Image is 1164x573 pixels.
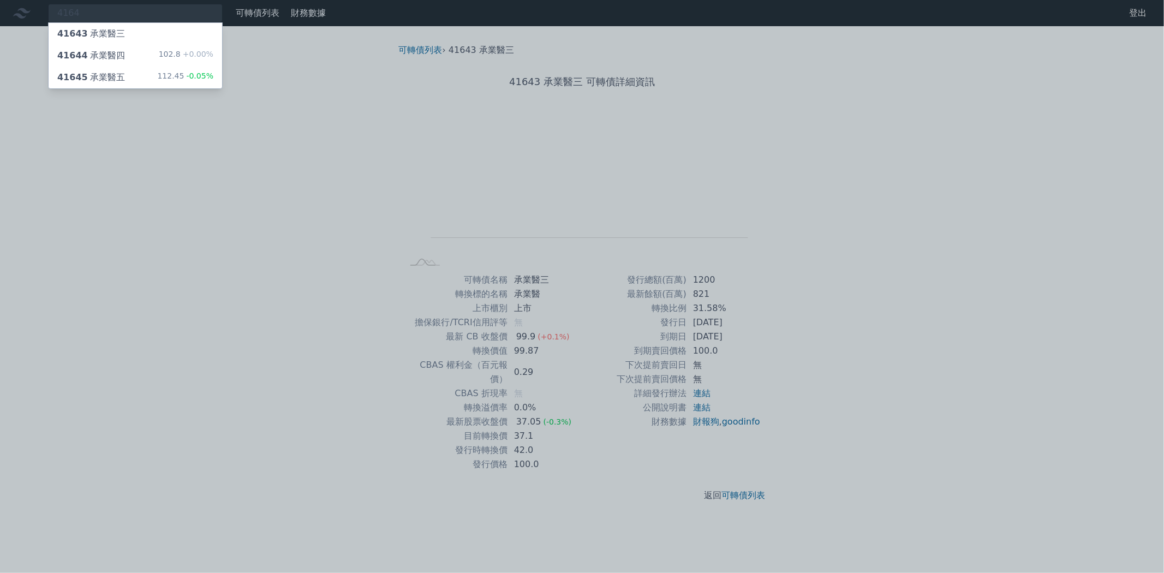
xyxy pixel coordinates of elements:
a: 41643承業醫三 [49,23,222,45]
div: 承業醫四 [57,49,125,62]
div: 112.45 [157,71,213,84]
a: 41645承業醫五 112.45-0.05% [49,67,222,88]
a: 41644承業醫四 102.8+0.00% [49,45,222,67]
span: 41643 [57,28,88,39]
span: +0.00% [181,50,213,58]
div: 承業醫三 [57,27,125,40]
span: 41645 [57,72,88,82]
span: 41644 [57,50,88,61]
div: 102.8 [159,49,213,62]
div: 承業醫五 [57,71,125,84]
span: -0.05% [184,71,213,80]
